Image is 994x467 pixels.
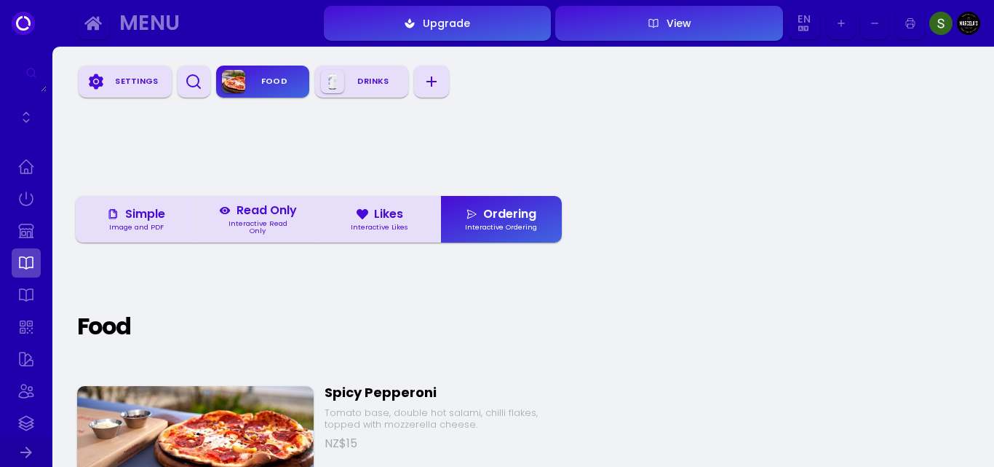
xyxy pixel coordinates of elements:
div: View [659,18,691,28]
img: images%2F-M4SoZdriiBpbIxRY3ww-marcelas%2F73312pepperoni.png [222,70,245,93]
div: Interactive Read Only [215,220,301,234]
button: Read OnlyInteractive Read Only [196,196,318,243]
div: Interactive Ordering [459,224,543,231]
div: Menu [119,15,305,31]
button: View [555,6,783,41]
div: Simple [108,208,165,220]
div: Image and PDF [103,224,170,231]
div: Likes [357,208,403,220]
button: SimpleImage and PDF [76,196,196,243]
div: Read Only [219,205,297,216]
button: Drinks [315,66,408,98]
div: Tomato base, double hot salami, chilli flakes, topped with mozzerella cheese. [325,407,561,431]
div: Food [77,309,130,344]
button: OrderingInteractive Ordering [440,196,562,243]
img: Image [957,12,980,35]
div: Upgrade [416,18,470,28]
img: images%2F-M4SoZdriiBpbIxRY3ww-marcelas%2F76719solo_rotate_website_alpha_21.gif [321,70,344,93]
div: Settings [108,71,166,93]
button: Menu [114,7,319,40]
div: Interactive Likes [345,224,414,231]
div: Spicy Pepperoni [325,385,561,401]
button: Settings [79,66,172,98]
div: Food [245,71,303,93]
button: LikesInteractive Likes [319,196,440,243]
div: Drinks [344,71,402,93]
img: Image [929,12,953,35]
div: Ordering [466,208,536,220]
button: Upgrade [324,6,552,41]
button: Food [216,66,309,98]
div: NZ$ 15 [325,436,357,451]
